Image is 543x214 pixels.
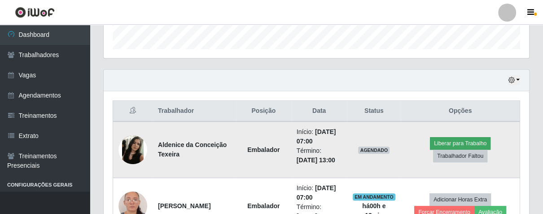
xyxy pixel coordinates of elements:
[291,101,347,122] th: Data
[429,193,491,206] button: Adicionar Horas Extra
[247,202,280,210] strong: Embalador
[158,141,227,158] strong: Aldenice da Conceição Texeira
[236,101,291,122] th: Posição
[297,128,336,145] time: [DATE] 07:00
[118,135,147,164] img: 1744494663000.jpeg
[401,101,520,122] th: Opções
[430,137,490,150] button: Liberar para Trabalho
[297,127,342,146] li: Início:
[297,156,335,164] time: [DATE] 13:00
[297,183,342,202] li: Início:
[347,101,401,122] th: Status
[158,202,210,210] strong: [PERSON_NAME]
[247,146,280,153] strong: Embalador
[15,7,55,18] img: CoreUI Logo
[153,101,236,122] th: Trabalhador
[353,193,395,201] span: EM ANDAMENTO
[297,184,336,201] time: [DATE] 07:00
[433,150,487,162] button: Trabalhador Faltou
[358,147,390,154] span: AGENDADO
[297,146,342,165] li: Término:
